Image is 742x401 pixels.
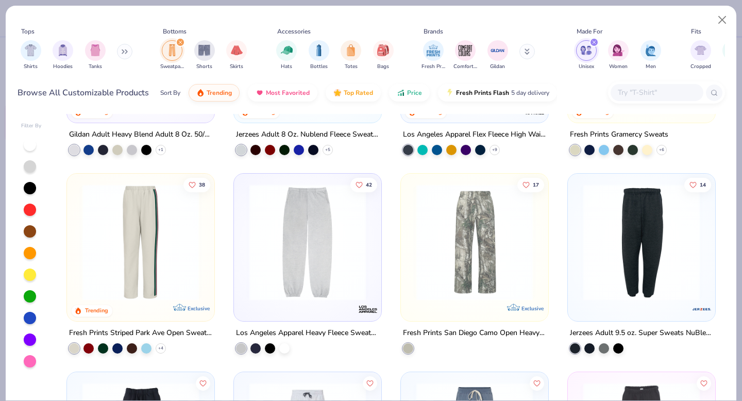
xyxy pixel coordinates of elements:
[446,89,454,97] img: flash.gif
[490,63,505,71] span: Gildan
[53,40,73,71] div: filter for Hoodies
[226,40,247,71] div: filter for Skirts
[236,326,379,339] div: Los Angeles Apparel Heavy Fleece Sweatpant 14oz
[690,63,711,71] span: Cropped
[90,44,101,56] img: Tanks Image
[160,88,180,97] div: Sort By
[487,40,508,71] button: filter button
[521,305,544,311] span: Exclusive
[53,40,73,71] button: filter button
[53,63,73,71] span: Hoodies
[640,40,661,71] div: filter for Men
[570,128,668,141] div: Fresh Prints Gramercy Sweats
[244,184,371,300] img: edb66a89-b85a-407d-999a-b15dec90290e
[248,84,317,102] button: Most Favorited
[166,44,178,56] img: Sweatpants Image
[377,63,389,71] span: Bags
[345,44,357,56] img: Totes Image
[458,43,473,58] img: Comfort Colors Image
[57,44,69,56] img: Hoodies Image
[578,184,705,300] img: 918878be-eaab-4caf-b14e-1bca2b876c2f
[21,40,41,71] button: filter button
[580,44,592,56] img: Unisex Image
[713,10,732,30] button: Close
[196,63,212,71] span: Shorts
[158,147,163,153] span: + 1
[325,147,330,153] span: + 5
[363,376,377,390] button: Like
[609,63,628,71] span: Women
[191,101,211,121] img: Gildan logo
[403,326,546,339] div: Fresh Prints San Diego Camo Open Heavyweight Sweatpants
[345,63,358,71] span: Totes
[579,63,594,71] span: Unisex
[608,40,629,71] div: filter for Women
[645,44,656,56] img: Men Image
[310,63,328,71] span: Bottles
[453,63,477,71] span: Comfort Colors
[266,89,310,97] span: Most Favorited
[617,87,696,98] input: Try "T-Shirt"
[313,44,325,56] img: Bottles Image
[350,177,377,192] button: Like
[373,40,394,71] button: filter button
[690,40,711,71] button: filter button
[160,40,184,71] div: filter for Sweatpants
[691,298,712,319] img: Jerzees logo
[85,40,106,71] div: filter for Tanks
[199,182,206,187] span: 38
[309,40,329,71] button: filter button
[377,44,389,56] img: Bags Image
[403,128,546,141] div: Los Angeles Apparel Flex Fleece High Waist Sweatpant
[537,184,664,300] img: 3dd3edea-6e8e-4e3a-b8c6-e54fb5801a48
[196,89,205,97] img: trending.gif
[684,177,711,192] button: Like
[276,40,297,71] button: filter button
[163,27,187,36] div: Bottoms
[341,40,361,71] div: filter for Totes
[373,40,394,71] div: filter for Bags
[326,84,381,102] button: Top Rated
[85,40,106,71] button: filter button
[576,40,597,71] div: filter for Unisex
[691,27,701,36] div: Fits
[646,63,656,71] span: Men
[236,128,379,141] div: Jerzees Adult 8 Oz. Nublend Fleece Sweatpants
[570,326,713,339] div: Jerzees Adult 9.5 oz. Super Sweats NuBlend Fleece Pocketed Sweatpants
[371,184,498,300] img: 8e7bf8be-f36c-4210-92dc-9db3fa95fac6
[188,305,210,311] span: Exclusive
[492,147,497,153] span: + 9
[697,376,711,390] button: Like
[424,27,443,36] div: Brands
[389,84,430,102] button: Price
[333,89,342,97] img: TopRated.gif
[453,40,477,71] div: filter for Comfort Colors
[281,44,293,56] img: Hats Image
[189,84,240,102] button: Trending
[533,182,539,187] span: 17
[21,122,42,130] div: Filter By
[69,326,212,339] div: Fresh Prints Striped Park Ave Open Sweatpants
[277,27,311,36] div: Accessories
[421,40,445,71] div: filter for Fresh Prints
[24,63,38,71] span: Shirts
[207,89,232,97] span: Trending
[198,44,210,56] img: Shorts Image
[184,177,211,192] button: Like
[456,89,509,97] span: Fresh Prints Flash
[407,89,422,97] span: Price
[690,40,711,71] div: filter for Cropped
[421,40,445,71] button: filter button
[700,182,706,187] span: 14
[160,40,184,71] button: filter button
[341,40,361,71] button: filter button
[226,40,247,71] button: filter button
[276,40,297,71] div: filter for Hats
[194,40,215,71] div: filter for Shorts
[490,43,505,58] img: Gildan Image
[640,40,661,71] button: filter button
[487,40,508,71] div: filter for Gildan
[576,40,597,71] button: filter button
[695,44,706,56] img: Cropped Image
[421,63,445,71] span: Fresh Prints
